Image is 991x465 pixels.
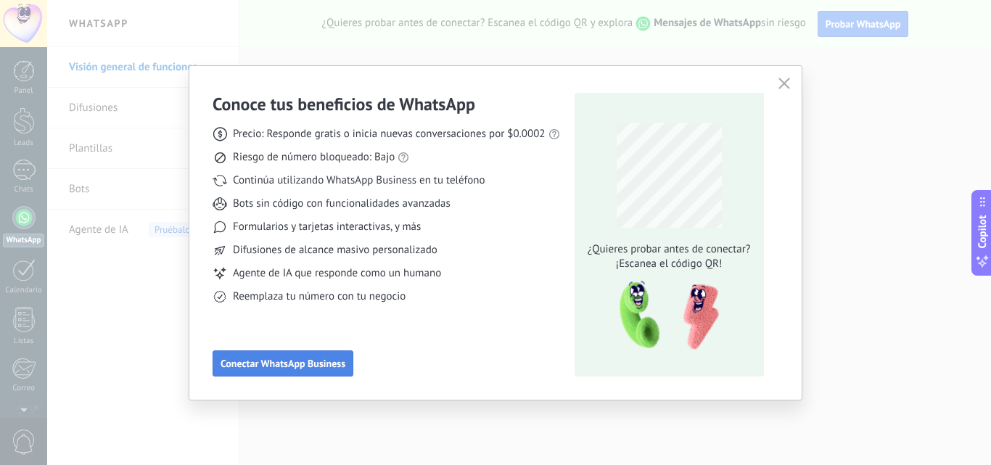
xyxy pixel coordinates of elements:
img: qr-pic-1x.png [607,277,722,355]
span: ¡Escanea el código QR! [583,257,754,271]
span: Continúa utilizando WhatsApp Business en tu teléfono [233,173,485,188]
button: Conectar WhatsApp Business [213,350,353,376]
span: Formularios y tarjetas interactivas, y más [233,220,421,234]
span: Difusiones de alcance masivo personalizado [233,243,437,258]
span: Copilot [975,215,990,248]
span: Agente de IA que responde como un humano [233,266,441,281]
span: Precio: Responde gratis o inicia nuevas conversaciones por $0.0002 [233,127,546,141]
span: Bots sin código con funcionalidades avanzadas [233,197,451,211]
h3: Conoce tus beneficios de WhatsApp [213,93,475,115]
span: Conectar WhatsApp Business [221,358,345,369]
span: ¿Quieres probar antes de conectar? [583,242,754,257]
span: Reemplaza tu número con tu negocio [233,289,406,304]
span: Riesgo de número bloqueado: Bajo [233,150,395,165]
